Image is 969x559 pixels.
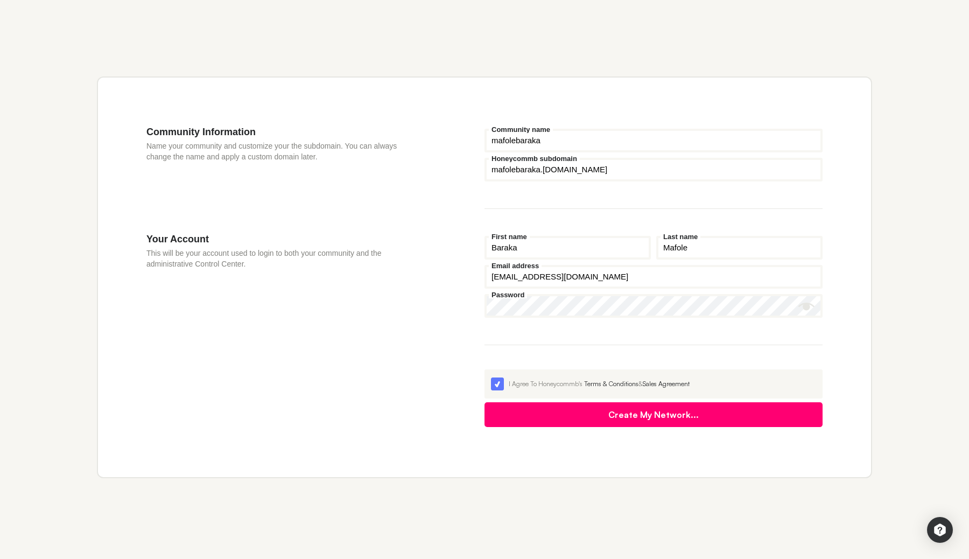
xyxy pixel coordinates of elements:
h3: Your Account [146,233,420,245]
input: First name [484,236,651,260]
a: Terms & Conditions [584,380,638,388]
a: Sales Agreement [643,380,690,388]
h3: Community Information [146,126,420,138]
label: Password [489,291,527,298]
p: Name your community and customize your the subdomain. You can always change the name and apply a ... [146,141,420,162]
label: Community name [489,126,553,133]
input: Community name [484,129,823,152]
label: Email address [489,262,542,269]
p: This will be your account used to login to both your community and the administrative Control Cen... [146,248,420,269]
label: Honeycommb subdomain [489,155,580,162]
label: Last name [661,233,700,240]
label: First name [489,233,530,240]
button: Show password [798,298,814,315]
button: Create My Network... [484,402,823,427]
input: Email address [484,265,823,289]
div: I Agree To Honeycommb's & [509,379,816,389]
input: Last name [656,236,823,260]
div: Open Intercom Messenger [927,517,953,543]
input: your-subdomain.honeycommb.com [484,158,823,181]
